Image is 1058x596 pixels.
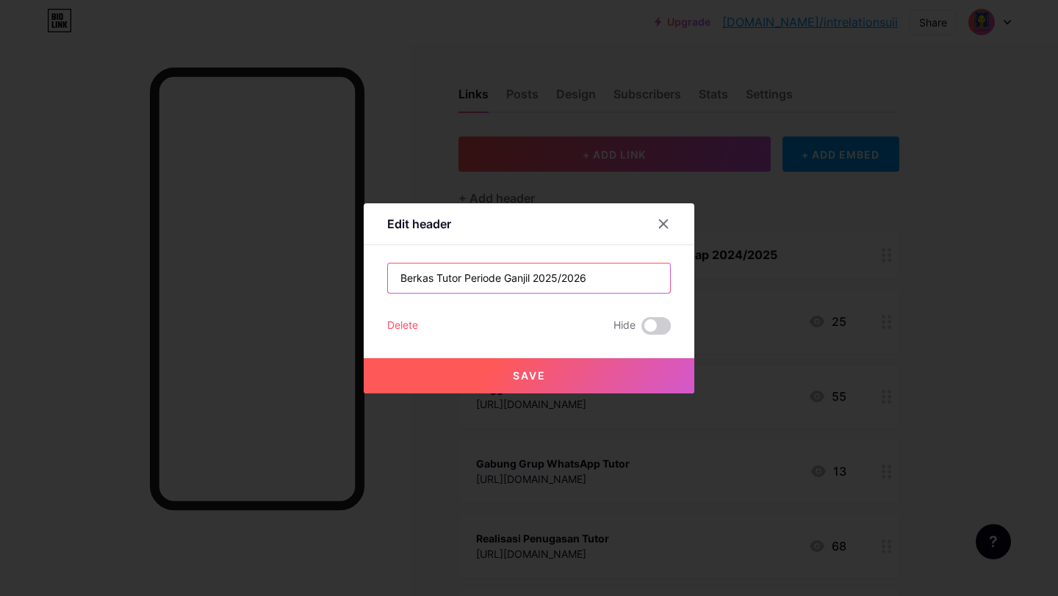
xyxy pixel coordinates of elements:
[387,317,418,335] div: Delete
[364,358,694,393] button: Save
[513,369,546,382] span: Save
[388,264,670,293] input: Title
[613,317,636,335] span: Hide
[387,215,451,233] div: Edit header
